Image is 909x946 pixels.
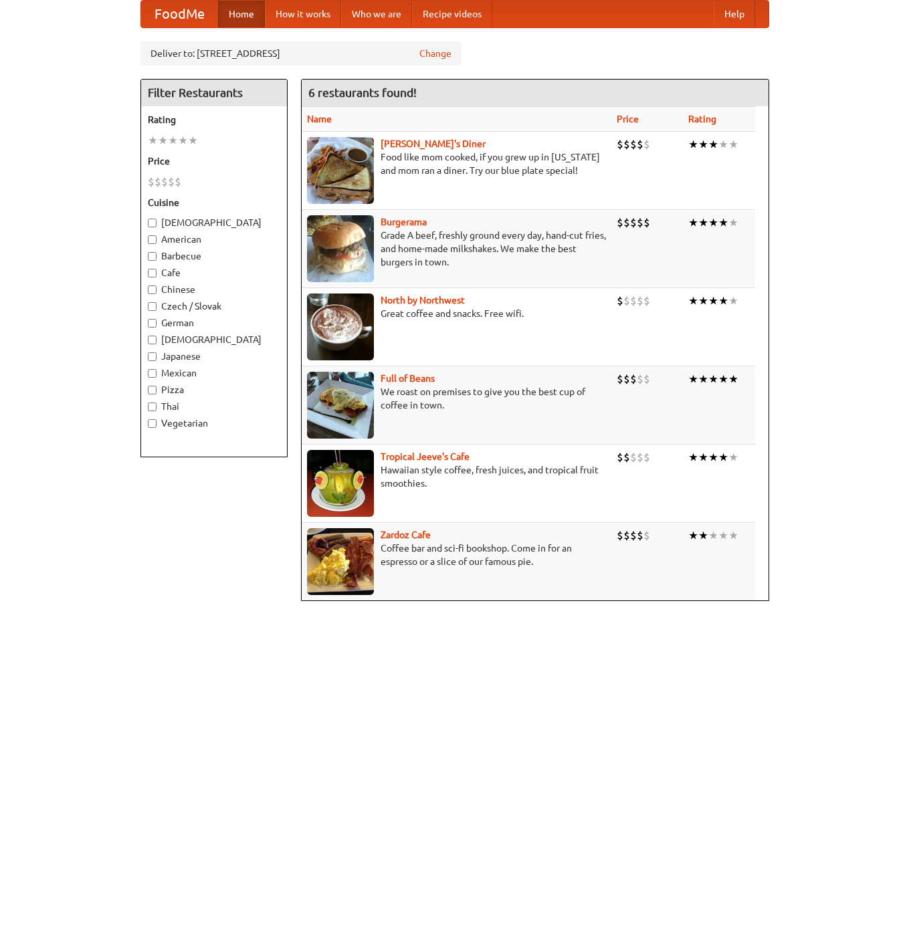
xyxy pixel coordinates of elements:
[637,528,643,543] li: $
[718,528,728,543] li: ★
[381,295,465,306] a: North by Northwest
[637,293,643,308] li: $
[623,528,630,543] li: $
[617,293,623,308] li: $
[148,417,280,430] label: Vegetarian
[381,217,427,227] a: Burgerama
[307,463,606,490] p: Hawaiian style coffee, fresh juices, and tropical fruit smoothies.
[307,528,374,595] img: zardoz.jpg
[148,316,280,330] label: German
[708,450,718,465] li: ★
[307,307,606,320] p: Great coffee and snacks. Free wifi.
[148,249,280,263] label: Barbecue
[307,229,606,269] p: Grade A beef, freshly ground every day, hand-cut fries, and home-made milkshakes. We make the bes...
[643,450,650,465] li: $
[148,283,280,296] label: Chinese
[218,1,265,27] a: Home
[148,383,280,396] label: Pizza
[307,372,374,439] img: beans.jpg
[688,114,716,124] a: Rating
[617,114,639,124] a: Price
[148,386,157,394] input: Pizza
[698,450,708,465] li: ★
[643,528,650,543] li: $
[307,385,606,412] p: We roast on premises to give you the best cup of coffee in town.
[728,450,738,465] li: ★
[630,137,637,152] li: $
[688,528,698,543] li: ★
[728,137,738,152] li: ★
[148,113,280,126] h5: Rating
[688,372,698,386] li: ★
[718,137,728,152] li: ★
[714,1,755,27] a: Help
[168,174,175,189] li: $
[307,114,332,124] a: Name
[307,293,374,360] img: north.jpg
[141,1,218,27] a: FoodMe
[148,233,280,246] label: American
[623,137,630,152] li: $
[708,137,718,152] li: ★
[708,372,718,386] li: ★
[623,293,630,308] li: $
[178,133,188,148] li: ★
[175,174,181,189] li: $
[265,1,341,27] a: How it works
[148,196,280,209] h5: Cuisine
[148,366,280,380] label: Mexican
[643,372,650,386] li: $
[307,137,374,204] img: sallys.jpg
[148,352,157,361] input: Japanese
[637,372,643,386] li: $
[148,419,157,428] input: Vegetarian
[698,293,708,308] li: ★
[148,400,280,413] label: Thai
[308,86,417,99] ng-pluralize: 6 restaurants found!
[698,372,708,386] li: ★
[158,133,168,148] li: ★
[168,133,178,148] li: ★
[148,266,280,279] label: Cafe
[630,528,637,543] li: $
[148,216,280,229] label: [DEMOGRAPHIC_DATA]
[718,450,728,465] li: ★
[381,138,486,149] a: [PERSON_NAME]'s Diner
[688,137,698,152] li: ★
[643,293,650,308] li: $
[728,372,738,386] li: ★
[630,293,637,308] li: $
[381,373,435,384] b: Full of Beans
[148,302,157,311] input: Czech / Slovak
[688,450,698,465] li: ★
[148,154,280,168] h5: Price
[643,215,650,230] li: $
[617,215,623,230] li: $
[708,293,718,308] li: ★
[728,528,738,543] li: ★
[148,319,157,328] input: German
[188,133,198,148] li: ★
[630,215,637,230] li: $
[728,293,738,308] li: ★
[698,528,708,543] li: ★
[637,215,643,230] li: $
[148,300,280,313] label: Czech / Slovak
[381,529,431,540] a: Zardoz Cafe
[718,293,728,308] li: ★
[148,133,158,148] li: ★
[623,215,630,230] li: $
[688,293,698,308] li: ★
[148,174,155,189] li: $
[708,215,718,230] li: ★
[148,285,157,294] input: Chinese
[623,450,630,465] li: $
[643,137,650,152] li: $
[617,450,623,465] li: $
[637,137,643,152] li: $
[148,269,157,277] input: Cafe
[381,451,470,462] a: Tropical Jeeve's Cafe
